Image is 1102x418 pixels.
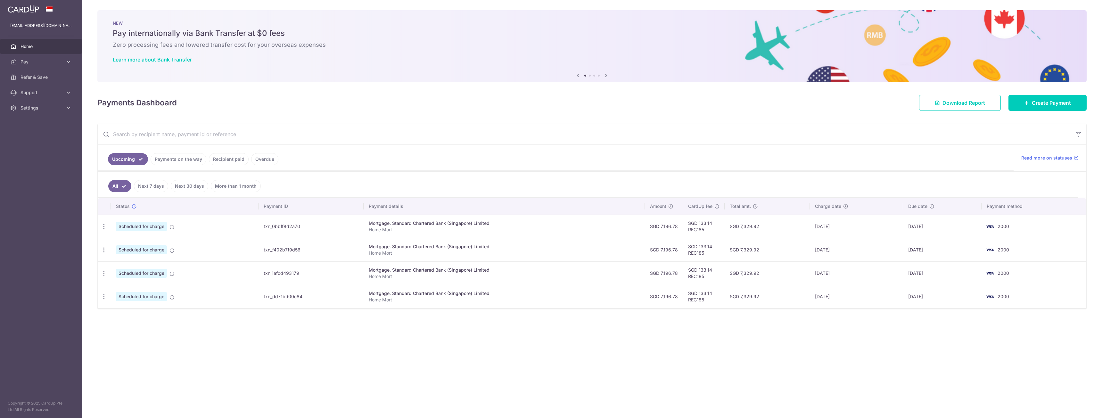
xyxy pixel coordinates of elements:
td: SGD 7,329.92 [725,261,810,285]
p: Home Mort [369,297,639,303]
td: SGD 7,196.78 [645,238,683,261]
td: [DATE] [903,238,982,261]
div: Mortgage. Standard Chartered Bank (Singapore) Limited [369,267,639,273]
span: Amount [650,203,666,209]
td: [DATE] [903,215,982,238]
td: [DATE] [810,261,903,285]
span: Support [21,89,63,96]
span: 2000 [998,294,1009,299]
td: SGD 133.14 REC185 [683,215,725,238]
td: SGD 7,329.92 [725,215,810,238]
a: Payments on the way [151,153,206,165]
span: Scheduled for charge [116,269,167,278]
a: Overdue [251,153,278,165]
a: Download Report [919,95,1001,111]
td: SGD 7,196.78 [645,285,683,308]
a: More than 1 month [211,180,261,192]
td: [DATE] [903,261,982,285]
span: Home [21,43,63,50]
div: Mortgage. Standard Chartered Bank (Singapore) Limited [369,290,639,297]
th: Payment details [364,198,645,215]
span: Scheduled for charge [116,292,167,301]
span: 2000 [998,270,1009,276]
img: Bank Card [983,269,996,277]
td: [DATE] [810,285,903,308]
td: SGD 133.14 REC185 [683,261,725,285]
a: All [108,180,131,192]
span: Download Report [942,99,985,107]
h4: Payments Dashboard [97,97,177,109]
p: [EMAIL_ADDRESS][DOMAIN_NAME] [10,22,72,29]
td: SGD 133.14 REC185 [683,285,725,308]
span: Refer & Save [21,74,63,80]
a: Create Payment [1008,95,1087,111]
a: Recipient paid [209,153,249,165]
span: Settings [21,105,63,111]
td: [DATE] [810,215,903,238]
span: Status [116,203,130,209]
span: Scheduled for charge [116,222,167,231]
img: Bank Card [983,223,996,230]
p: Home Mort [369,226,639,233]
img: Bank transfer banner [97,10,1087,82]
span: Create Payment [1032,99,1071,107]
img: Bank Card [983,293,996,300]
td: [DATE] [903,285,982,308]
h6: Zero processing fees and lowered transfer cost for your overseas expenses [113,41,1071,49]
td: SGD 7,329.92 [725,285,810,308]
td: txn_dd71bd00c84 [259,285,364,308]
td: SGD 7,196.78 [645,261,683,285]
td: SGD 133.14 REC185 [683,238,725,261]
span: Scheduled for charge [116,245,167,254]
td: SGD 7,196.78 [645,215,683,238]
a: Next 30 days [171,180,208,192]
span: Charge date [815,203,841,209]
span: 2000 [998,224,1009,229]
a: Read more on statuses [1021,155,1079,161]
th: Payment method [982,198,1086,215]
span: Due date [908,203,927,209]
div: Mortgage. Standard Chartered Bank (Singapore) Limited [369,243,639,250]
span: 2000 [998,247,1009,252]
img: CardUp [8,5,39,13]
div: Mortgage. Standard Chartered Bank (Singapore) Limited [369,220,639,226]
h5: Pay internationally via Bank Transfer at $0 fees [113,28,1071,38]
td: txn_0bbff8d2a70 [259,215,364,238]
a: Upcoming [108,153,148,165]
a: Next 7 days [134,180,168,192]
img: Bank Card [983,246,996,254]
span: Total amt. [730,203,751,209]
p: Home Mort [369,273,639,280]
span: Read more on statuses [1021,155,1072,161]
span: CardUp fee [688,203,712,209]
td: [DATE] [810,238,903,261]
p: Home Mort [369,250,639,256]
td: txn_1afcd493179 [259,261,364,285]
input: Search by recipient name, payment id or reference [98,124,1071,144]
p: NEW [113,20,1071,26]
td: txn_f402b7f9d56 [259,238,364,261]
span: Pay [21,59,63,65]
td: SGD 7,329.92 [725,238,810,261]
a: Learn more about Bank Transfer [113,56,192,63]
th: Payment ID [259,198,364,215]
